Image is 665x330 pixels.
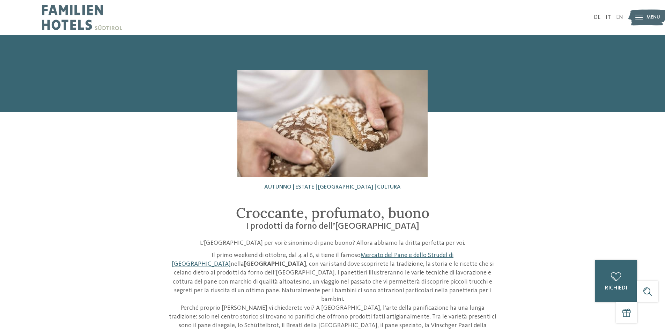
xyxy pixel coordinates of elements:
[246,222,419,231] span: I prodotti da forno dell’[GEOGRAPHIC_DATA]
[594,15,600,20] a: DE
[595,260,637,302] a: richiedi
[237,70,428,177] img: I prodotti da forno dell’Alto Adige
[236,204,429,222] span: Croccante, profumato, buono
[616,15,623,20] a: EN
[264,184,401,190] span: Autunno | Estate | [GEOGRAPHIC_DATA] | Cultura
[646,14,660,21] span: Menu
[605,285,627,291] span: richiedi
[244,261,306,267] strong: [GEOGRAPHIC_DATA]
[167,239,498,248] p: L’[GEOGRAPHIC_DATA] per voi è sinonimo di pane buono? Allora abbiamo la dritta perfetta per voi.
[606,15,611,20] a: IT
